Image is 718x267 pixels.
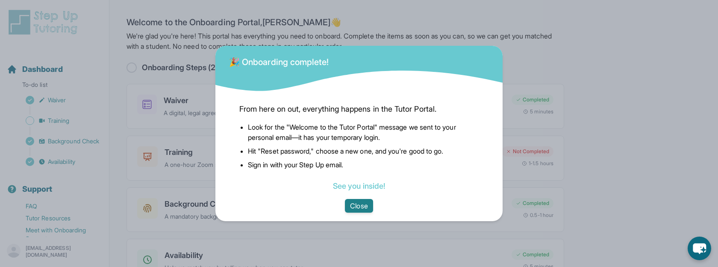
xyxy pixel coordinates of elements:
[229,51,329,68] div: 🎉 Onboarding complete!
[248,160,479,170] li: Sign in with your Step Up email.
[248,122,479,142] li: Look for the "Welcome to the Tutor Portal" message we sent to your personal email—it has your tem...
[688,237,711,260] button: chat-button
[248,146,479,156] li: Hit "Reset password," choose a new one, and you're good to go.
[345,199,373,213] button: Close
[239,103,479,115] span: From here on out, everything happens in the Tutor Portal.
[333,181,385,190] a: See you inside!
